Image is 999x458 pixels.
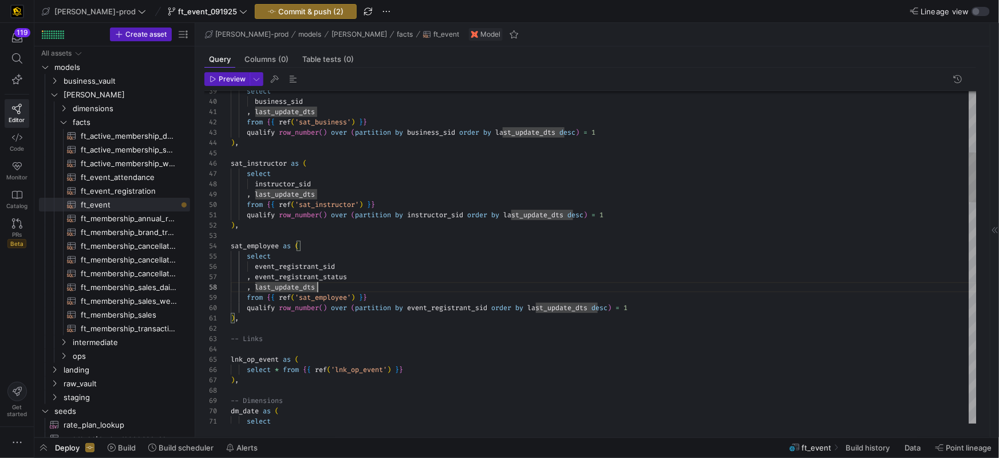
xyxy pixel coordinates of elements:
[527,303,587,312] span: last_update_dts
[204,220,217,230] div: 52
[39,170,190,184] a: ft_event_attendance​​​​​​​​​​
[81,157,177,170] span: ft_active_membership_weekly_forecast​​​​​​​​​​
[295,355,299,364] span: (
[921,7,969,16] span: Lineage view
[39,308,190,322] div: Press SPACE to select this row.
[247,417,271,426] span: select
[615,303,619,312] span: =
[204,313,217,323] div: 61
[946,443,992,452] span: Point lineage
[221,438,263,457] button: Alerts
[840,438,897,457] button: Build history
[39,198,190,212] div: Press SPACE to select this row.
[5,99,29,128] a: Editor
[503,210,563,220] span: last_update_dts
[583,210,587,220] span: )
[204,148,217,158] div: 45
[279,293,291,302] span: ref
[235,138,239,147] span: ,
[599,210,603,220] span: 1
[399,365,403,374] span: }
[39,322,190,335] div: Press SPACE to select this row.
[125,30,167,38] span: Create asset
[395,210,403,220] span: by
[39,143,190,156] a: ft_active_membership_snapshot​​​​​​​​​​
[263,406,271,416] span: as
[471,31,478,38] img: undefined
[143,438,219,457] button: Build scheduler
[247,272,251,281] span: ,
[204,385,217,396] div: 68
[209,56,231,63] span: Query
[102,438,141,457] button: Build
[279,210,319,220] span: row_number
[319,303,323,312] span: (
[39,349,190,363] div: Press SPACE to select this row.
[39,4,149,19] button: [PERSON_NAME]-prod
[231,396,283,405] span: -- Dimensions
[6,202,27,209] span: Catalog
[905,443,921,452] span: Data
[39,88,190,101] div: Press SPACE to select this row.
[231,221,235,230] span: )
[623,303,627,312] span: 1
[165,4,250,19] button: ft_event_091925
[81,130,177,143] span: ft_active_membership_daily_forecast​​​​​​​​​​
[204,292,217,303] div: 59
[491,303,511,312] span: order
[319,128,323,137] span: (
[283,365,299,374] span: from
[283,355,291,364] span: as
[81,322,177,335] span: ft_membership_transaction​​​​​​​​​​
[5,377,29,422] button: Getstarted
[395,365,399,374] span: }
[247,128,275,137] span: qualify
[81,171,177,184] span: ft_event_attendance​​​​​​​​​​
[81,295,177,308] span: ft_membership_sales_weekly_forecast​​​​​​​​​​
[343,56,354,63] span: (0)
[303,159,307,168] span: (
[483,128,491,137] span: by
[394,28,416,41] button: facts
[204,375,217,385] div: 67
[315,365,327,374] span: ref
[81,226,177,239] span: ft_membership_brand_transfer​​​​​​​​​​
[267,200,271,209] span: {
[54,61,188,74] span: models
[204,416,217,426] div: 71
[231,334,263,343] span: -- Links
[395,128,403,137] span: by
[359,293,363,302] span: }
[39,418,190,432] div: Press SPACE to select this row.
[255,190,315,199] span: last_update_dts
[331,128,347,137] span: over
[491,210,499,220] span: by
[231,314,235,323] span: )
[355,303,391,312] span: partition
[247,190,251,199] span: ,
[275,406,279,416] span: (
[307,365,311,374] span: {
[271,200,275,209] span: {
[291,118,295,127] span: (
[81,143,177,156] span: ft_active_membership_snapshot​​​​​​​​​​
[204,354,217,365] div: 65
[159,443,214,452] span: Build scheduler
[73,350,188,363] span: ops
[420,28,462,41] button: ft_event
[39,418,190,432] a: rate_plan_lookup​​​​​​
[331,303,347,312] span: over
[255,4,357,19] button: Commit & push (2)
[295,293,351,302] span: 'sat_employee'
[480,30,500,38] span: Model
[64,75,188,88] span: business_vault
[559,128,575,137] span: desc
[591,303,607,312] span: desc
[202,28,291,41] button: [PERSON_NAME]-prod
[73,336,188,349] span: intermediate
[39,267,190,280] div: Press SPACE to select this row.
[39,101,190,115] div: Press SPACE to select this row.
[291,200,295,209] span: (
[204,179,217,189] div: 48
[255,97,303,106] span: business_sid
